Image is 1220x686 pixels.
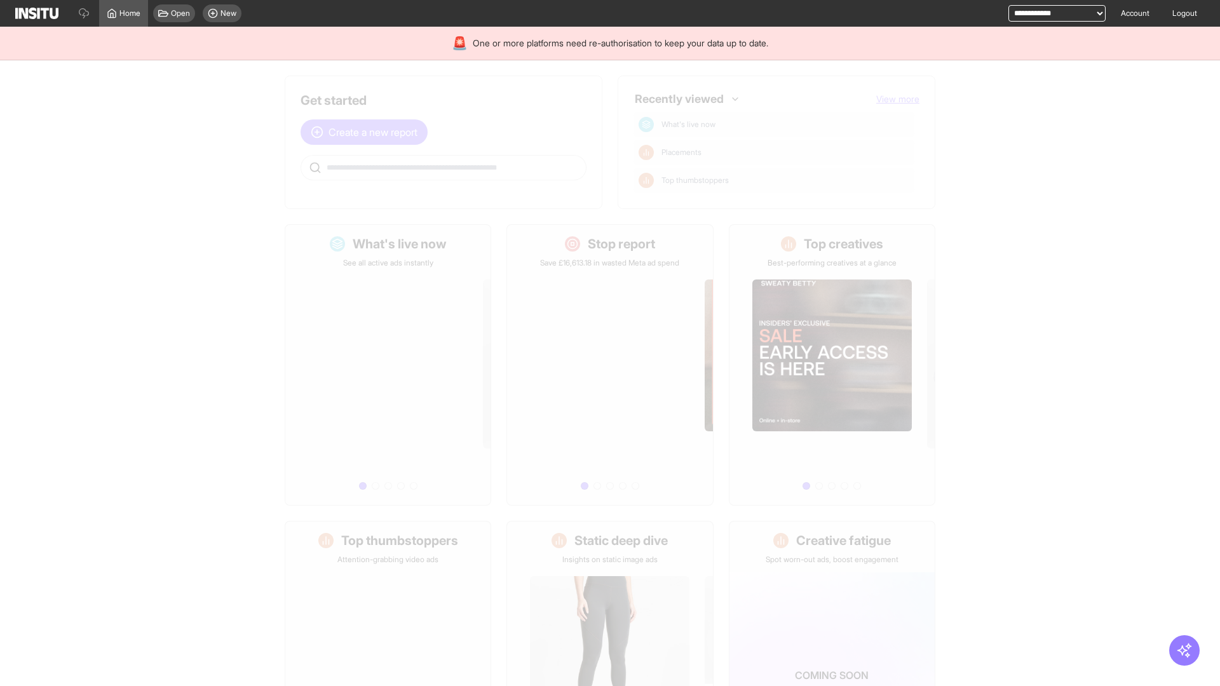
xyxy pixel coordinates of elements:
div: 🚨 [452,34,468,52]
span: New [220,8,236,18]
img: Logo [15,8,58,19]
span: Open [171,8,190,18]
span: One or more platforms need re-authorisation to keep your data up to date. [473,37,768,50]
span: Home [119,8,140,18]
